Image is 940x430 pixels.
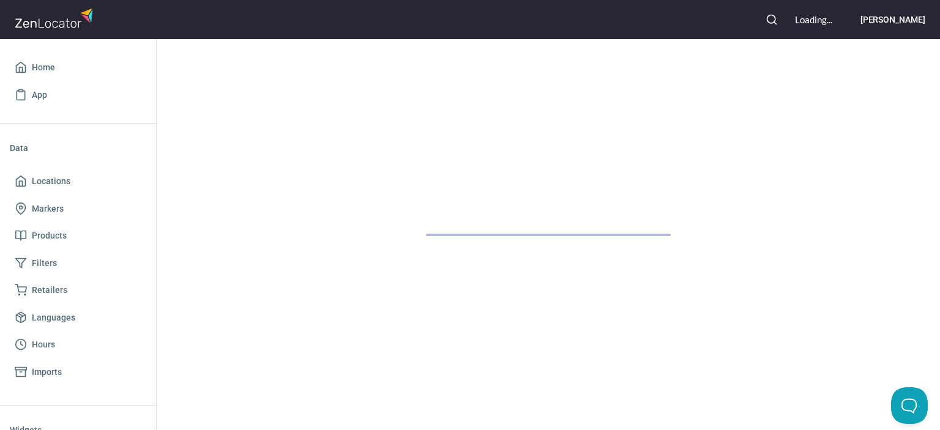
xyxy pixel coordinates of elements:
a: Locations [10,168,146,195]
span: Languages [32,310,75,325]
a: Hours [10,331,146,358]
a: Home [10,54,146,81]
span: Products [32,228,67,243]
span: Markers [32,201,64,217]
a: Retailers [10,276,146,304]
span: Hours [32,337,55,352]
a: App [10,81,146,109]
span: Imports [32,365,62,380]
span: Home [32,60,55,75]
iframe: Toggle Customer Support [891,387,928,424]
span: Locations [32,174,70,189]
button: Search [758,6,785,33]
img: zenlocator [15,5,97,31]
span: App [32,87,47,103]
span: Filters [32,256,57,271]
a: Markers [10,195,146,223]
li: Data [10,133,146,163]
a: Languages [10,304,146,332]
h6: [PERSON_NAME] [860,13,925,26]
span: Retailers [32,283,67,298]
a: Imports [10,358,146,386]
button: [PERSON_NAME] [842,6,925,33]
a: Filters [10,250,146,277]
div: Loading... [795,13,832,26]
a: Products [10,222,146,250]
